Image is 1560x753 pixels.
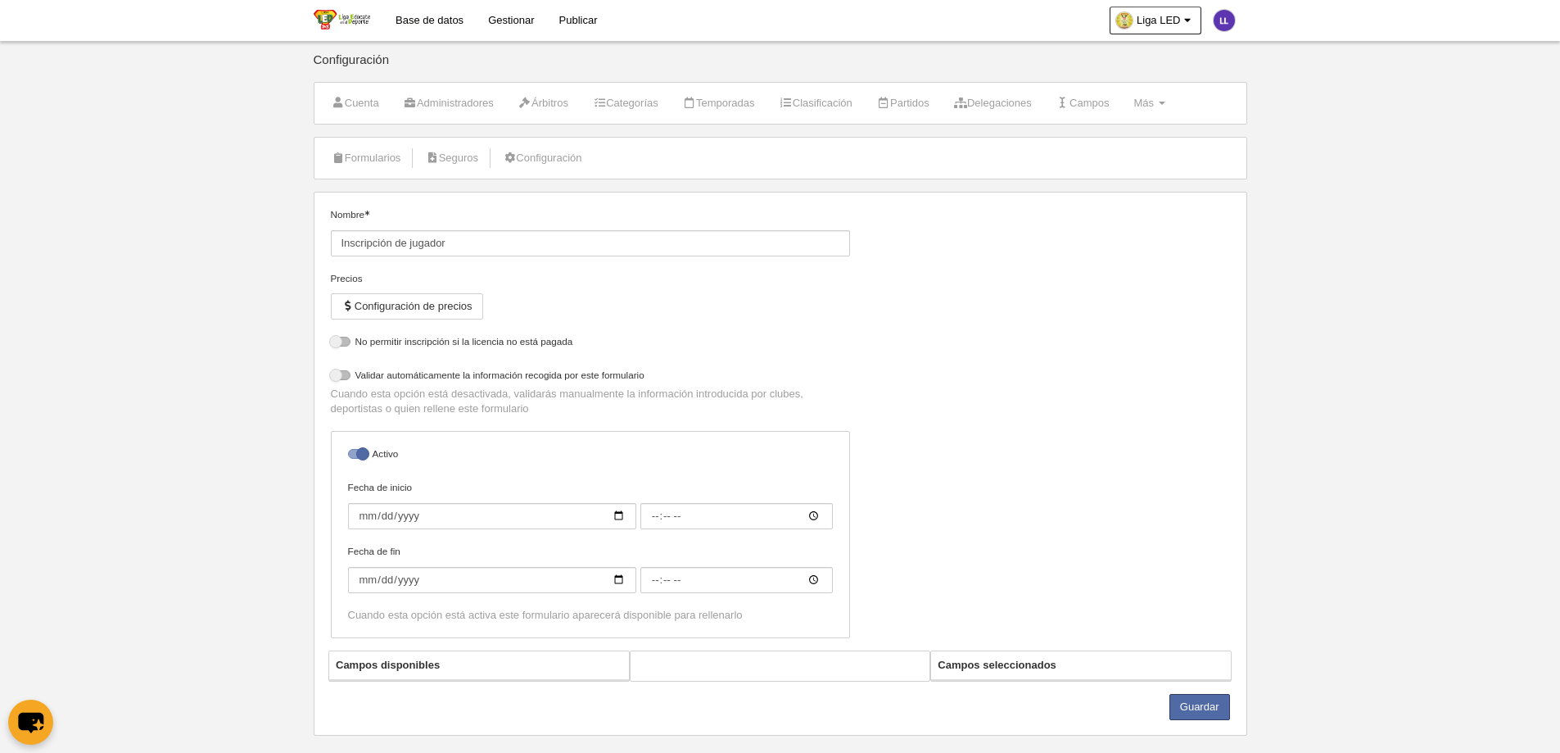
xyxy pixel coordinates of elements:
input: Fecha de inicio [640,503,833,529]
a: Liga LED [1110,7,1201,34]
img: c2l6ZT0zMHgzMCZmcz05JnRleHQ9TEwmYmc9NWUzNWIx.png [1214,10,1235,31]
input: Fecha de fin [640,567,833,593]
button: chat-button [8,700,53,745]
span: Más [1133,97,1154,109]
a: Configuración [494,146,590,170]
i: Obligatorio [364,211,369,215]
img: Liga LED [314,10,370,29]
th: Campos disponibles [329,651,629,680]
a: Categorías [584,91,667,116]
a: Árbitros [509,91,577,116]
label: Fecha de fin [348,544,833,593]
label: No permitir inscripción si la licencia no está pagada [331,334,850,353]
a: Delegaciones [945,91,1041,116]
label: Activo [348,447,833,465]
input: Fecha de fin [348,567,636,593]
img: Oa3ElrZntIAI.30x30.jpg [1116,12,1133,29]
label: Fecha de inicio [348,480,833,529]
a: Más [1124,91,1173,116]
a: Administradores [395,91,503,116]
div: Precios [331,271,850,286]
div: Cuando esta opción está activa este formulario aparecerá disponible para rellenarlo [348,608,833,623]
div: Configuración [314,53,1247,82]
button: Configuración de precios [331,293,483,320]
label: Validar automáticamente la información recogida por este formulario [331,368,850,387]
a: Clasificación [771,91,861,116]
a: Campos [1047,91,1119,116]
input: Nombre [331,230,850,256]
th: Campos seleccionados [931,651,1231,680]
label: Nombre [331,207,850,256]
input: Fecha de inicio [348,503,636,529]
a: Formularios [323,146,410,170]
span: Liga LED [1137,12,1180,29]
button: Guardar [1169,694,1230,720]
a: Cuenta [323,91,388,116]
p: Cuando esta opción está desactivada, validarás manualmente la información introducida por clubes,... [331,387,850,416]
a: Partidos [868,91,938,116]
a: Seguros [416,146,487,170]
a: Temporadas [674,91,764,116]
